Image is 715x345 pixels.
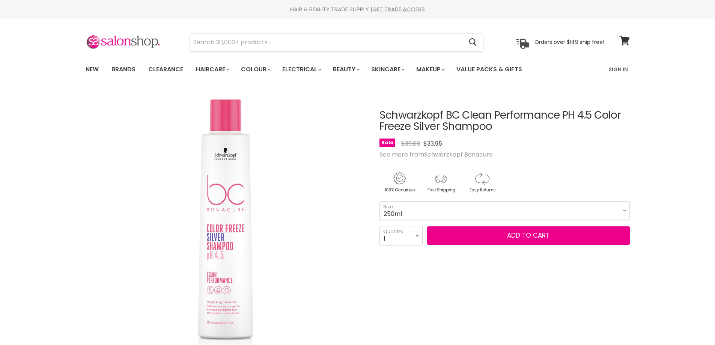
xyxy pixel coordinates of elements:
img: genuine.gif [379,171,419,194]
a: Electrical [277,62,326,77]
div: HAIR & BEAUTY TRADE SUPPLY | [76,6,639,13]
img: shipping.gif [421,171,461,194]
button: Search [463,34,483,51]
a: Brands [106,62,141,77]
p: Orders over $149 ship free! [534,39,604,45]
a: Clearance [143,62,189,77]
a: Schwarzkopf Bonacure [424,150,493,159]
a: Sign In [604,62,632,77]
input: Search [190,34,463,51]
button: Add to cart [427,226,630,245]
h1: Schwarzkopf BC Clean Performance PH 4.5 Color Freeze Silver Shampoo [379,110,630,133]
a: Colour [235,62,275,77]
ul: Main menu [80,59,566,80]
span: Add to cart [507,231,549,240]
span: $33.95 [423,139,442,148]
span: Sale [379,139,395,147]
form: Product [189,33,483,51]
a: Beauty [327,62,364,77]
img: returns.gif [462,171,502,194]
a: Haircare [190,62,234,77]
nav: Main [76,59,639,80]
a: Makeup [411,62,449,77]
a: Value Packs & Gifts [451,62,528,77]
a: GET TRADE ACCESS [372,5,425,13]
span: $39.00 [401,139,420,148]
span: See more from [379,150,493,159]
a: Skincare [366,62,409,77]
a: New [80,62,104,77]
select: Quantity [379,226,423,245]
